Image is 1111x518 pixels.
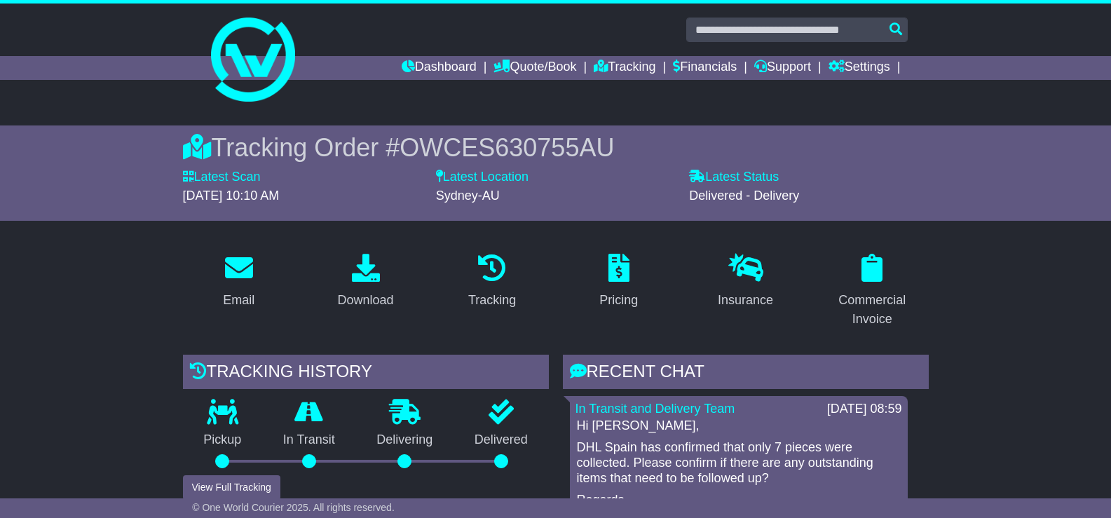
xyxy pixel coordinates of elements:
[563,355,929,393] div: RECENT CHAT
[223,291,254,310] div: Email
[829,56,890,80] a: Settings
[590,249,647,315] a: Pricing
[214,249,264,315] a: Email
[493,56,576,80] a: Quote/Book
[594,56,655,80] a: Tracking
[577,440,901,486] p: DHL Spain has confirmed that only 7 pieces were collected. Please confirm if there are any outsta...
[709,249,782,315] a: Insurance
[825,291,920,329] div: Commercial Invoice
[356,432,454,448] p: Delivering
[599,291,638,310] div: Pricing
[183,355,549,393] div: Tracking history
[816,249,929,334] a: Commercial Invoice
[183,189,280,203] span: [DATE] 10:10 AM
[718,291,773,310] div: Insurance
[262,432,356,448] p: In Transit
[577,418,901,434] p: Hi [PERSON_NAME],
[192,502,395,513] span: © One World Courier 2025. All rights reserved.
[468,291,516,310] div: Tracking
[454,432,549,448] p: Delivered
[459,249,525,315] a: Tracking
[827,402,902,417] div: [DATE] 08:59
[575,402,735,416] a: In Transit and Delivery Team
[337,291,393,310] div: Download
[402,56,477,80] a: Dashboard
[183,475,280,500] button: View Full Tracking
[183,170,261,185] label: Latest Scan
[183,432,263,448] p: Pickup
[183,132,929,163] div: Tracking Order #
[328,249,402,315] a: Download
[400,133,614,162] span: OWCES630755AU
[436,189,500,203] span: Sydney-AU
[754,56,811,80] a: Support
[689,189,799,203] span: Delivered - Delivery
[689,170,779,185] label: Latest Status
[673,56,737,80] a: Financials
[436,170,529,185] label: Latest Location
